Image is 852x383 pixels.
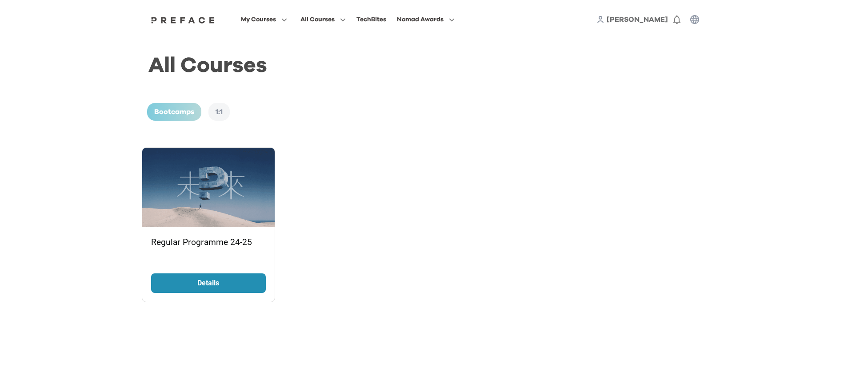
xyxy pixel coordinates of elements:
[300,14,335,25] span: All Courses
[149,16,217,23] a: Preface Logo
[208,103,230,121] div: 1:1
[175,278,242,288] p: Details
[397,14,444,25] span: Nomad Awards
[142,148,275,227] img: image
[149,16,217,24] img: Preface Logo
[356,14,386,25] div: TechBites
[151,273,266,293] a: Details
[298,14,348,25] button: All Courses
[607,16,668,23] span: [PERSON_NAME]
[151,236,266,249] p: Regular Programme 24-25
[147,103,201,121] div: Bootcamps
[607,14,668,25] a: [PERSON_NAME]
[238,14,290,25] button: My Courses
[394,14,457,25] button: Nomad Awards
[142,50,711,103] h1: All Courses
[241,14,276,25] span: My Courses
